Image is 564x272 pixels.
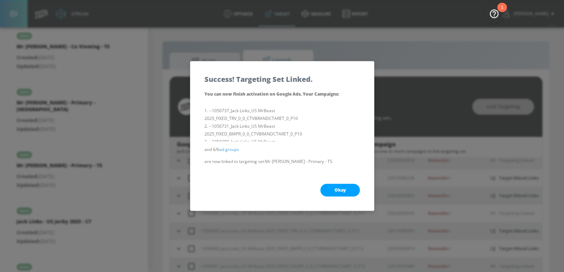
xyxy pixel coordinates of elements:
[320,184,360,197] button: Okay
[204,90,360,98] p: You can now finish activation on Google Ads. Your Campaign s :
[204,146,360,153] p: and 6/6
[335,187,346,193] span: Okay
[501,7,503,17] div: 1
[204,158,360,165] p: are now linked to targeting set: Mr [PERSON_NAME] - Primary - TS
[204,75,313,83] h5: Success! Targeting Set Linked.
[204,107,360,122] li: --1056737_Jack Links_US MrBeast 2025_FIXED_TRV_0_0_CTVBRANDCTARET_0_P10
[204,122,360,138] li: --1056731_Jack Links_US MrBeast 2025_FIXED_BMPR_0_0_CTVBRANDCTARET_0_P10
[484,4,504,23] button: Open Resource Center, 1 new notification
[219,146,239,152] a: ad groups
[204,138,360,153] li: --1056989_Jack Links_US MrBeast 2025_FIXED_TRV_0_0_CTVBRANDCTARET_0_P12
